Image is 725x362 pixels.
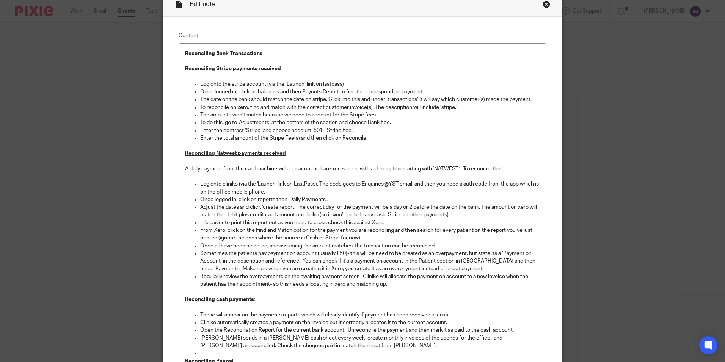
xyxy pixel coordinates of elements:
p: These will appear on the payments reports which will clearly identify if payment has been receive... [200,311,540,319]
span: Edit note [190,1,215,7]
u: Reconciling Stripe payments received [185,66,281,71]
p: To do this, go to ‘Adjustments’ at the bottom of the section and choose Bank Fee. [200,119,540,126]
p: Sometimes the patients pay payment on account (usually £50)- this will be need to be created as a... [200,250,540,273]
p: A daily payment from the card machine will appear on the bank rec screen with a description start... [185,165,540,173]
p: Log onto cliniko (via the 'Launch' link on LastPass). The code goes to Enquiries@YST email, and t... [200,180,540,196]
p: Enter the contract ‘Stripe’ and choose account ‘501 - Stripe Fee’. [200,127,540,134]
p: Enter the total amount of the Stripe Fee(s) and then click on Reconcile. [200,134,540,142]
p: The amounts won’t match because we need to account for the Stripe fees. [200,111,540,119]
p: Regularly review the overpayments on the awaiting payment screen- Cliniko will allocate the payme... [200,273,540,288]
p: Once logged in, click on reports then 'Daily Payments'. [200,196,540,203]
p: To reconcile on xero, find and match with the correct customer invoice(s). The description will i... [200,104,540,111]
p: It is easier to print this report out as you need to cross check this against Xero. [200,219,540,227]
p: Adjust the dates and click ‘create report. The correct day for the payment will be a day or 2 bef... [200,203,540,219]
p: Log onto the stripe account (via the ‘Launch’ link on lastpass) [200,80,540,88]
strong: Reconciling cash payments: [185,297,255,302]
p: Once all have been selected, and assuming the amount matches, the transaction can be reconciled. [200,242,540,250]
p: The date on the bank should match the date on stripe. Click into this and under ‘transactions’ it... [200,96,540,103]
p: Cliniko automatically creates a payment on the invoice but incorrectly allocates it to the curren... [200,319,540,326]
u: Reconciling Natwest payments received [185,151,286,156]
label: Content [179,32,546,39]
p: From Xero, click on the Find and Match option for the payment you are reconciling and then search... [200,227,540,242]
p: Once logged in, click on balances and then Payouts Report to find the corresponding payment. [200,88,540,96]
strong: Reconciling Bank Transactions [185,51,262,56]
div: Close this dialog window [543,0,550,8]
p: Open the Reconciliation Report for the current bank account. Unreconcile the payment and then mar... [200,326,540,334]
p: [PERSON_NAME] sends in a [PERSON_NAME] cash sheet every week- create monthly invoices of the spen... [200,334,540,350]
